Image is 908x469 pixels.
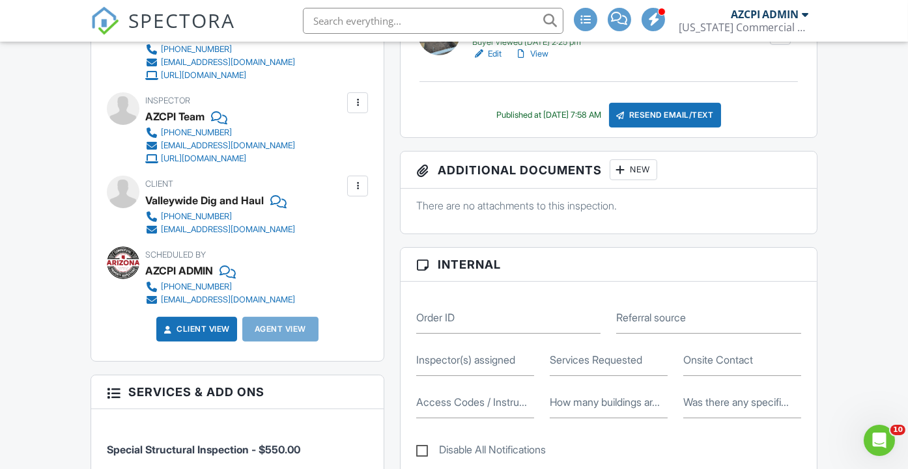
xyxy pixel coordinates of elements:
[161,141,295,151] div: [EMAIL_ADDRESS][DOMAIN_NAME]
[145,43,295,56] a: [PHONE_NUMBER]
[145,210,295,223] a: [PHONE_NUMBER]
[401,248,817,282] h3: Internal
[91,18,235,45] a: SPECTORA
[550,395,660,409] label: How many buildings are being inspected?
[496,110,601,120] div: Published at [DATE] 7:58 AM
[683,395,789,409] label: Was there any specific information or requests per client?
[161,323,230,336] a: Client View
[683,386,801,418] input: Was there any specific information or requests per client?
[145,107,205,126] div: AZCPI Team
[616,310,686,325] label: Referral source
[161,44,232,55] div: [PHONE_NUMBER]
[145,280,295,293] a: [PHONE_NUMBER]
[683,353,753,367] label: Onsite Contact
[145,261,213,280] div: AZCPI ADMIN
[145,56,295,69] a: [EMAIL_ADDRESS][DOMAIN_NAME]
[91,375,384,409] h3: Services & Add ons
[890,425,905,435] span: 10
[679,21,809,34] div: Arizona Commercial Property Inspections
[683,344,801,376] input: Onsite Contact
[161,154,246,164] div: [URL][DOMAIN_NAME]
[161,295,295,305] div: [EMAIL_ADDRESS][DOMAIN_NAME]
[515,47,548,60] a: View
[550,386,668,418] input: How many buildings are being inspected?
[303,8,563,34] input: Search everything...
[161,224,295,235] div: [EMAIL_ADDRESS][DOMAIN_NAME]
[416,344,534,376] input: Inspector(s) assigned
[416,310,455,325] label: Order ID
[161,282,232,292] div: [PHONE_NUMBER]
[161,57,295,68] div: [EMAIL_ADDRESS][DOMAIN_NAME]
[145,126,295,139] a: [PHONE_NUMBER]
[107,419,368,467] li: Service: Special Structural Inspection
[416,444,546,460] label: Disable All Notifications
[107,443,300,456] span: Special Structural Inspection - $550.00
[161,211,232,222] div: [PHONE_NUMBER]
[731,8,799,21] div: AZCPI ADMIN
[145,293,295,306] a: [EMAIL_ADDRESS][DOMAIN_NAME]
[145,96,190,105] span: Inspector
[550,353,642,367] label: Services Requested
[416,395,527,409] label: Access Codes / Instructions
[401,152,817,189] h3: Additional Documents
[416,198,801,213] p: There are no attachments to this inspection.
[145,69,295,82] a: [URL][DOMAIN_NAME]
[145,152,295,165] a: [URL][DOMAIN_NAME]
[145,191,264,210] div: Valleywide Dig and Haul
[128,7,235,34] span: SPECTORA
[609,103,721,127] div: Resend Email/Text
[145,223,295,236] a: [EMAIL_ADDRESS][DOMAIN_NAME]
[161,127,232,138] div: [PHONE_NUMBER]
[550,344,668,376] input: Services Requested
[864,425,895,456] iframe: Intercom live chat
[416,386,534,418] input: Access Codes / Instructions
[161,70,246,81] div: [URL][DOMAIN_NAME]
[416,353,515,367] label: Inspector(s) assigned
[145,139,295,152] a: [EMAIL_ADDRESS][DOMAIN_NAME]
[91,7,119,35] img: The Best Home Inspection Software - Spectora
[145,250,206,260] span: Scheduled By
[472,37,706,47] div: Buyer viewed [DATE] 2:25 pm
[145,179,173,189] span: Client
[472,47,502,60] a: Edit
[610,159,657,180] div: New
